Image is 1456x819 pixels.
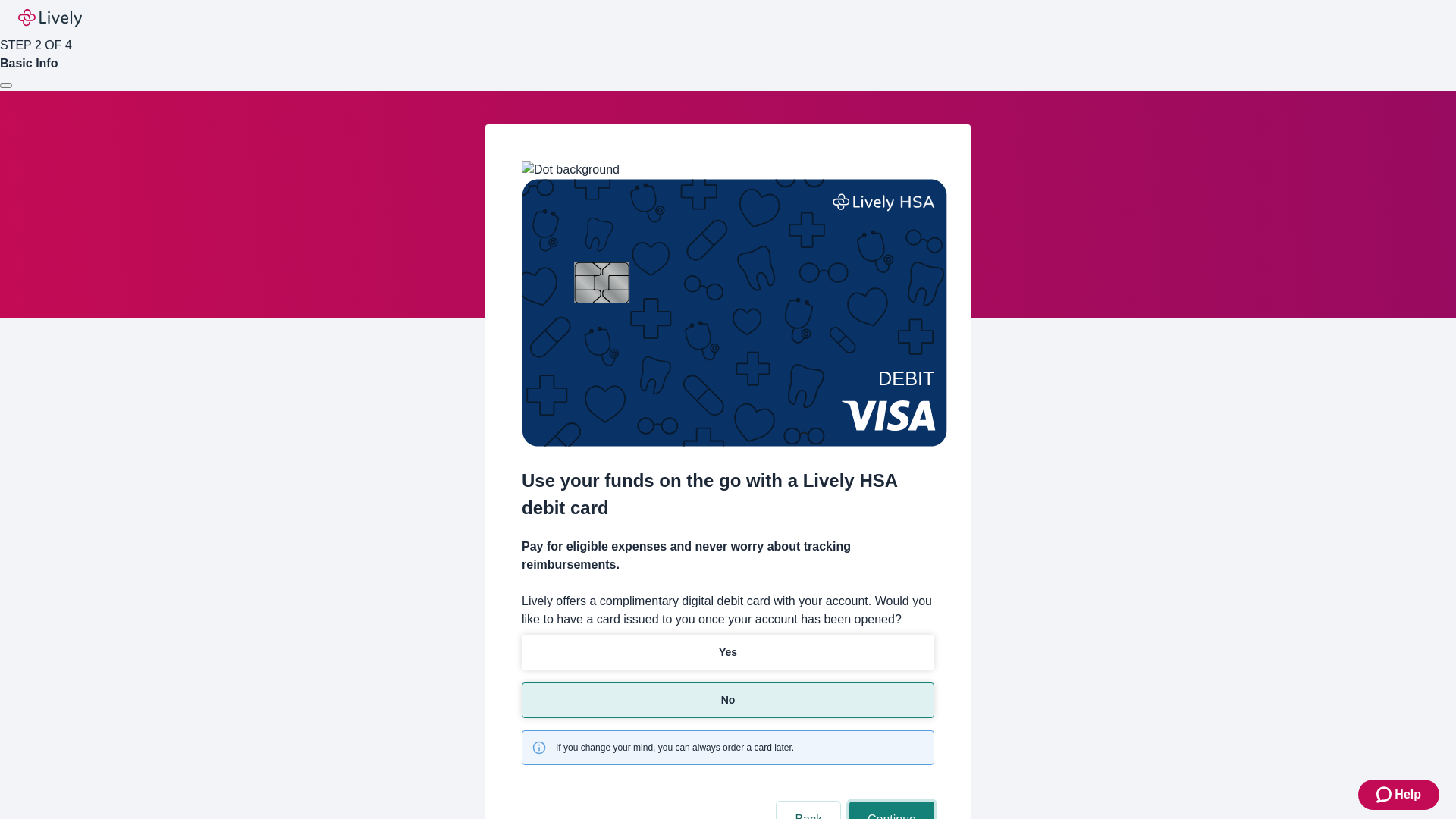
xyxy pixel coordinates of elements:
img: Lively [18,9,82,27]
span: Help [1395,786,1421,804]
button: Zendesk support iconHelp [1358,780,1439,810]
p: Yes [719,645,737,661]
h2: Use your funds on the go with a Lively HSA debit card [522,467,934,522]
span: If you change your mind, you can always order a card later. [556,741,794,755]
svg: Zendesk support icon [1376,786,1395,804]
h4: Pay for eligible expenses and never worry about tracking reimbursements. [522,538,934,574]
p: No [721,692,736,708]
button: Yes [522,635,934,670]
img: Dot background [522,161,620,179]
img: Debit card [522,179,947,447]
label: Lively offers a complimentary digital debit card with your account. Would you like to have a card... [522,592,934,629]
button: No [522,682,934,718]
